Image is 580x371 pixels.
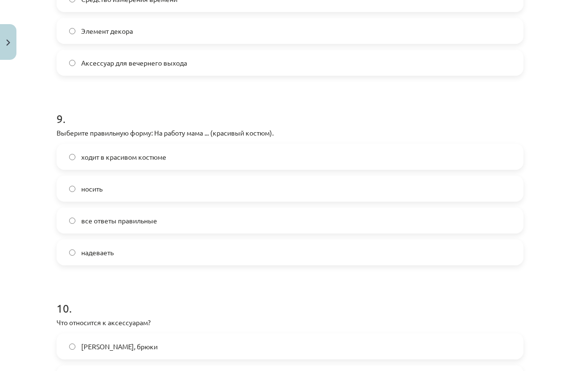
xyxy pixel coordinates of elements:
[81,152,166,162] span: ходит в красивом костюме
[81,184,102,194] span: носить
[69,28,75,34] input: Элемент декора
[69,154,75,160] input: ходит в красивом костюме
[57,285,523,315] h1: 10 .
[81,247,114,258] span: надеваеть
[69,60,75,66] input: Аксессуар для вечернего выхода
[69,249,75,256] input: надеваеть
[6,40,10,46] img: icon-close-lesson-0947bae3869378f0d4975bcd49f059093ad1ed9edebbc8119c70593378902aed.svg
[69,218,75,224] input: все ответы правильные
[69,344,75,350] input: [PERSON_NAME], брюки
[57,95,523,125] h1: 9 .
[57,317,523,328] p: Что относится к аксессуарам?
[81,58,187,68] span: Аксессуар для вечернего выхода
[81,216,157,226] span: все ответы правильные
[81,26,133,36] span: Элемент декора
[57,128,523,138] p: Выберите правильную форму: На работу мама ... (красивый костюм).
[69,186,75,192] input: носить
[81,342,158,352] span: [PERSON_NAME], брюки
